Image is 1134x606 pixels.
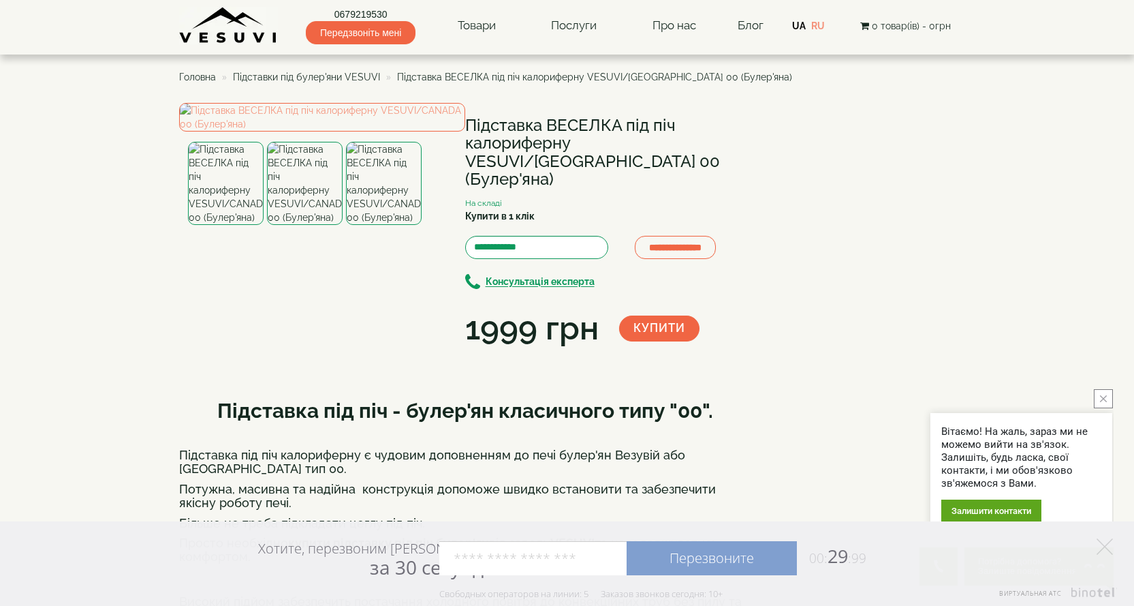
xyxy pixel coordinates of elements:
span: :99 [848,549,866,567]
h4: Підставка під піч калориферну є чудовим доповненням до печі булер'ян Везувій або [GEOGRAPHIC_DATA... [179,449,751,476]
img: Завод VESUVI [179,7,278,44]
button: close button [1094,389,1113,408]
a: 0679219530 [306,7,415,21]
a: UA [792,20,806,31]
span: 29 [797,543,866,569]
b: Підставка під піч - булер'ян класичного типу "00". [217,399,713,423]
a: Підставки під булер'яни VESUVI [233,72,380,82]
span: Підставка ВЕСЕЛКА під піч калориферну VESUVI/[GEOGRAPHIC_DATA] 00 (Булер'яна) [397,72,792,82]
span: Виртуальная АТС [999,589,1062,598]
img: Підставка ВЕСЕЛКА під піч калориферну VESUVI/CANADA 00 (Булер'яна) [346,142,422,225]
a: Головна [179,72,216,82]
a: RU [811,20,825,31]
h4: Більше не треба підкладати цеглу під піч. [179,517,751,530]
div: Залишити контакти [941,500,1041,522]
span: 00: [809,549,828,567]
a: Послуги [537,10,610,42]
small: На складі [465,198,502,208]
a: Товари [444,10,509,42]
label: Купити в 1 клік [465,209,535,223]
h4: Потужна, масивна та надійна конструкція допоможе швидко встановити та забезпечити якісну роботу п... [179,483,751,510]
span: за 30 секунд? [370,554,492,580]
div: 1999 грн [465,305,599,352]
h1: Підставка ВЕСЕЛКА під піч калориферну VESUVI/[GEOGRAPHIC_DATA] 00 (Булер'яна) [465,117,751,189]
div: Хотите, перезвоним [PERSON_NAME] [258,540,492,578]
a: Перезвоните [627,541,797,575]
button: Купити [619,316,699,342]
b: Консультація експерта [486,277,595,288]
a: Блог [738,18,763,32]
a: Про нас [639,10,710,42]
img: Підставка ВЕСЕЛКА під піч калориферну VESUVI/CANADA 00 (Булер'яна) [267,142,343,225]
div: Свободных операторов на линии: 5 Заказов звонков сегодня: 10+ [439,588,723,599]
span: Передзвоніть мені [306,21,415,44]
img: Підставка ВЕСЕЛКА під піч калориферну VESUVI/CANADA 00 (Булер'яна) [179,103,465,132]
a: Виртуальная АТС [991,588,1117,606]
span: 0 товар(ів) - 0грн [872,20,951,31]
img: Підставка ВЕСЕЛКА під піч калориферну VESUVI/CANADA 00 (Булер'яна) [188,142,264,225]
button: 0 товар(ів) - 0грн [856,18,955,33]
div: Вітаємо! На жаль, зараз ми не можемо вийти на зв'язок. Залишіть, будь ласка, свої контакти, і ми ... [941,425,1101,490]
